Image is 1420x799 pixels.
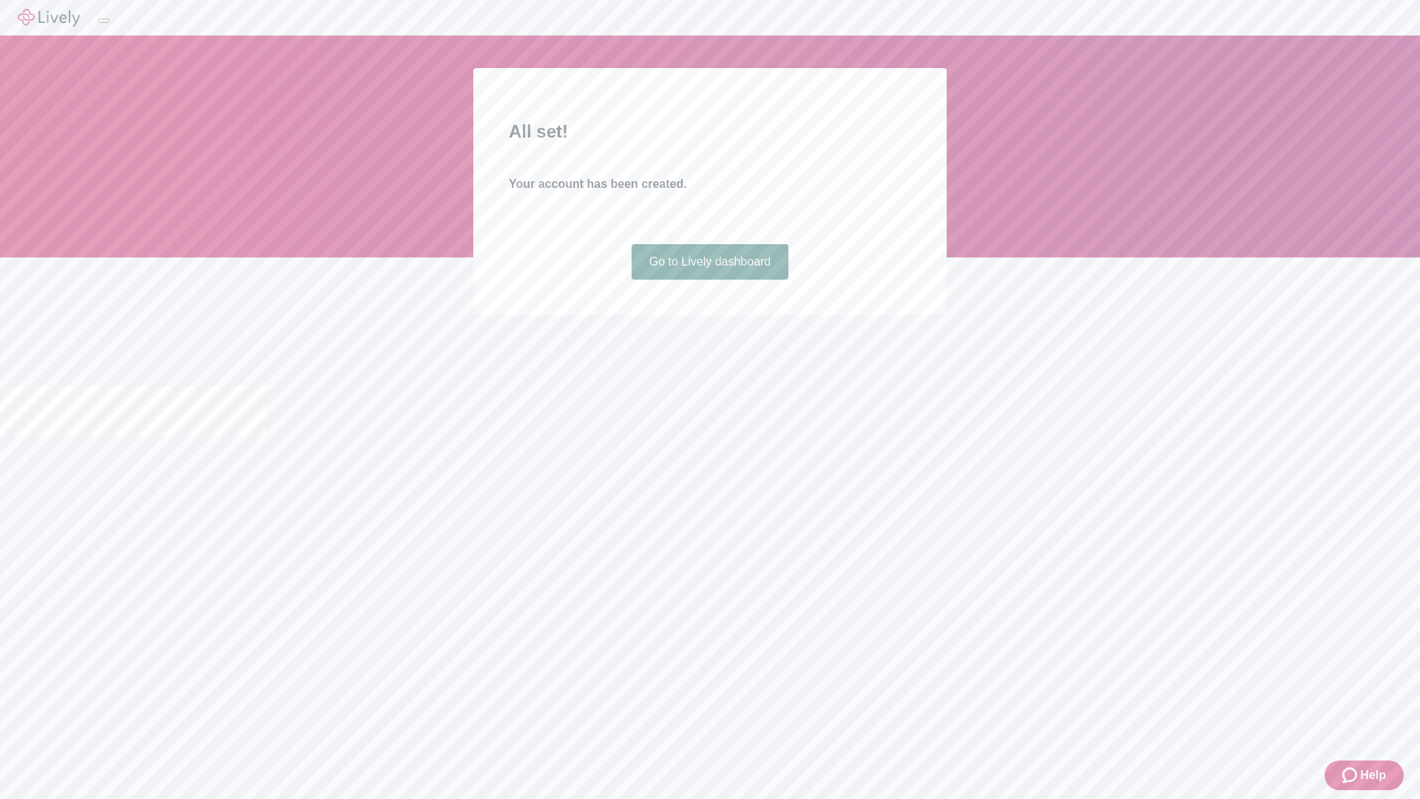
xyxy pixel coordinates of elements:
[1342,766,1360,784] svg: Zendesk support icon
[1360,766,1386,784] span: Help
[509,118,911,145] h2: All set!
[98,18,109,23] button: Log out
[509,175,911,193] h4: Your account has been created.
[18,9,80,27] img: Lively
[632,244,789,280] a: Go to Lively dashboard
[1325,761,1404,790] button: Zendesk support iconHelp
